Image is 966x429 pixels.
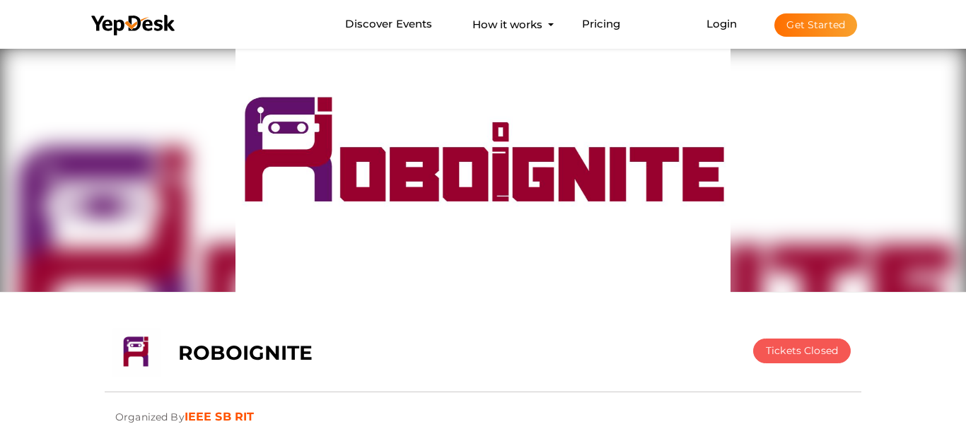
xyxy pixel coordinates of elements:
img: RSPMBPJE_small.png [112,328,161,377]
button: Tickets Closed [753,339,851,363]
button: How it works [468,11,547,37]
button: Get Started [774,13,857,37]
a: IEEE SB RIT [185,410,255,423]
span: Organized By [115,400,185,423]
a: Discover Events [345,11,432,37]
a: Login [706,17,738,30]
img: A5443PDH_normal.png [235,45,731,293]
b: ROBOIGNITE [178,341,313,365]
span: Tickets Closed [766,344,838,357]
a: Pricing [582,11,621,37]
